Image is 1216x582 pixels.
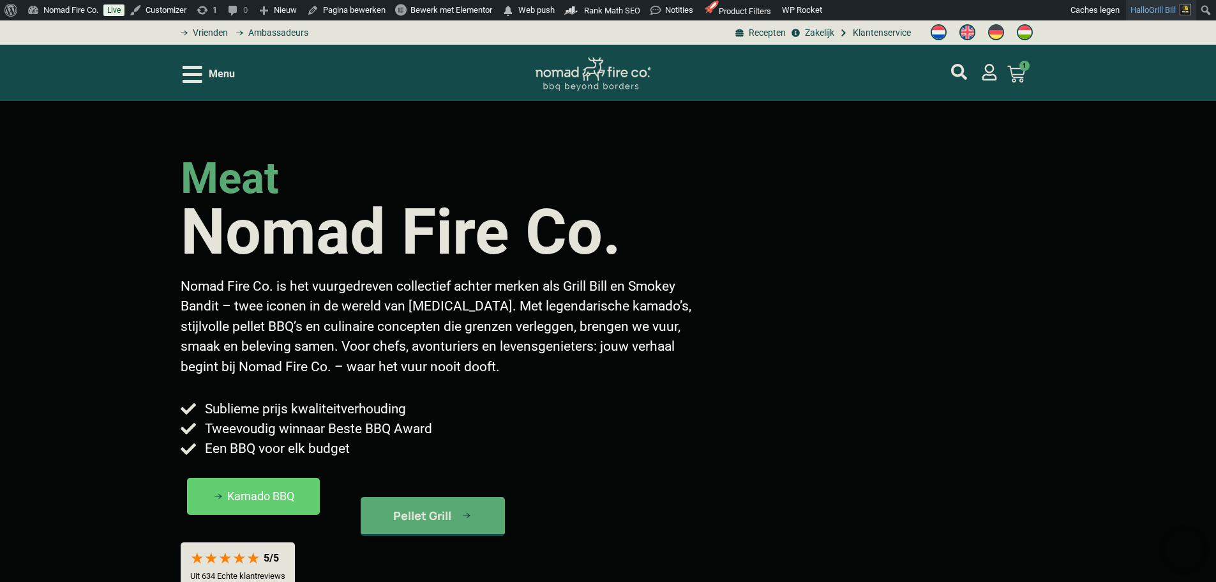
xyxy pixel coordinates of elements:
a: kamado bbq [187,478,320,515]
span: Bewerk met Elementor [410,5,492,15]
div: Open/Close Menu [183,63,235,86]
span: Pellet Grill [393,510,451,521]
a: Switch to Engels [953,21,982,44]
p: Uit 634 Echte klantreviews [190,571,285,581]
a: grill bill klantenservice [837,26,911,40]
img: Nomad Logo [536,57,650,91]
iframe: Brevo live chat [1165,531,1203,569]
span: 1 [1019,61,1030,71]
span: Vrienden [190,26,228,40]
a: mijn account [951,64,967,80]
h2: meat [181,157,279,200]
a: mijn account [981,64,998,80]
div: 5/5 [264,552,279,564]
span: Zakelijk [802,26,834,40]
img: Hongaars [1017,24,1033,40]
span: Tweevoudig winnaar Beste BBQ Award [202,419,432,439]
img: Engels [959,24,975,40]
a: grill bill vrienden [176,26,228,40]
img: Duits [988,24,1004,40]
span: Grill Bill [1149,5,1176,15]
a: BBQ recepten [733,26,786,40]
span: Recepten [746,26,786,40]
a: Live [103,4,124,16]
span: Een BBQ voor elk budget [202,439,350,459]
img: Nederlands [931,24,947,40]
img: Avatar of Grill Bill [1180,4,1191,15]
p: Nomad Fire Co. is het vuurgedreven collectief achter merken als Grill Bill en Smokey Bandit – twe... [181,277,702,378]
span:  [502,2,514,20]
a: kamado bbq [361,497,505,536]
span: Sublieme prijs kwaliteitverhouding [202,399,406,419]
a: Switch to Hongaars [1010,21,1039,44]
span: Ambassadeurs [245,26,308,40]
span: Menu [209,66,235,82]
span: Kamado BBQ [227,491,294,502]
span: Klantenservice [850,26,911,40]
a: grill bill zakeljk [789,26,834,40]
h1: Nomad Fire Co. [181,201,621,264]
a: Switch to Duits [982,21,1010,44]
a: grill bill ambassadors [231,26,308,40]
span: Rank Math SEO [584,6,640,15]
a: 1 [992,57,1040,91]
